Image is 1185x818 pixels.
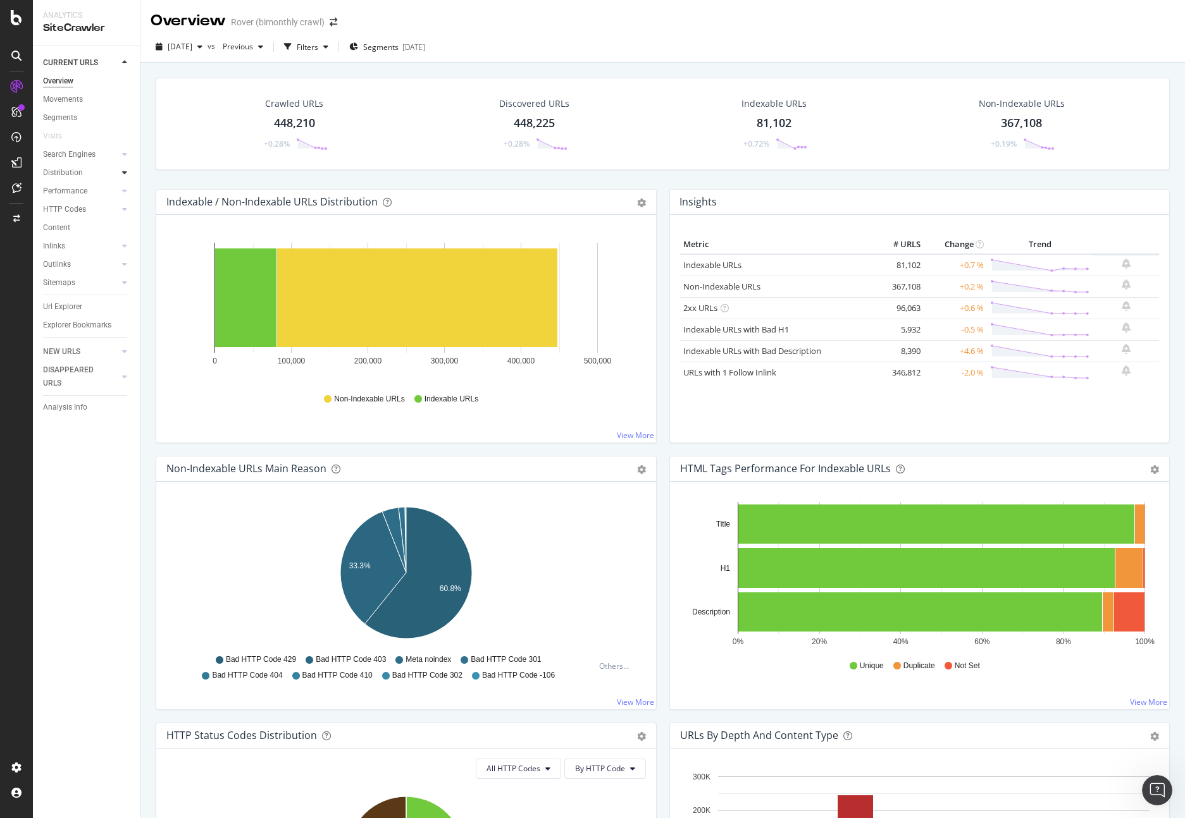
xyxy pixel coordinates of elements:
[43,93,131,106] a: Movements
[617,430,654,441] a: View More
[226,654,296,665] span: Bad HTTP Code 429
[43,300,82,314] div: Url Explorer
[924,297,987,319] td: +0.6 %
[43,75,73,88] div: Overview
[1122,259,1131,269] div: bell-plus
[43,166,83,180] div: Distribution
[692,607,729,616] text: Description
[720,564,730,573] text: H1
[680,462,891,475] div: HTML Tags Performance for Indexable URLs
[987,235,1093,254] th: Trend
[43,345,80,358] div: NEW URLS
[43,148,118,161] a: Search Engines
[599,661,635,671] div: Others...
[43,319,111,332] div: Explorer Bookmarks
[1130,697,1167,707] a: View More
[168,41,192,52] span: 2025 Sep. 24th
[617,697,654,707] a: View More
[683,345,821,357] a: Indexable URLs with Bad Description
[151,37,208,57] button: [DATE]
[873,297,924,319] td: 96,063
[893,637,908,646] text: 40%
[43,185,118,198] a: Performance
[334,394,404,405] span: Non-Indexable URLs
[1150,732,1159,741] div: gear
[955,661,980,671] span: Not Set
[683,259,741,271] a: Indexable URLs
[860,661,884,671] span: Unique
[43,258,71,271] div: Outlinks
[43,111,77,125] div: Segments
[873,235,924,254] th: # URLS
[757,115,791,131] div: 81,102
[683,302,717,314] a: 2xx URLs
[43,10,130,21] div: Analytics
[264,138,290,149] div: +0.28%
[1122,344,1131,354] div: bell-plus
[43,148,96,161] div: Search Engines
[43,401,131,414] a: Analysis Info
[924,340,987,362] td: +4.6 %
[514,115,555,131] div: 448,225
[354,357,382,365] text: 200,000
[1135,637,1155,646] text: 100%
[680,235,874,254] th: Metric
[575,763,625,774] span: By HTTP Code
[924,276,987,297] td: +0.2 %
[43,56,118,70] a: CURRENT URLS
[43,401,87,414] div: Analysis Info
[692,772,710,781] text: 300K
[1122,322,1131,333] div: bell-plus
[1122,301,1131,311] div: bell-plus
[166,729,317,742] div: HTTP Status Codes Distribution
[482,670,555,681] span: Bad HTTP Code -106
[166,235,646,382] svg: A chart.
[924,362,987,383] td: -2.0 %
[43,56,98,70] div: CURRENT URLS
[43,185,87,198] div: Performance
[43,300,131,314] a: Url Explorer
[43,21,130,35] div: SiteCrawler
[208,40,218,51] span: vs
[683,367,776,378] a: URLs with 1 Follow Inlink
[297,42,318,52] div: Filters
[637,732,646,741] div: gear
[499,97,569,110] div: Discovered URLs
[476,759,561,779] button: All HTTP Codes
[231,16,325,28] div: Rover (bimonthly crawl)
[43,166,118,180] a: Distribution
[278,357,306,365] text: 100,000
[43,203,86,216] div: HTTP Codes
[504,138,530,149] div: +0.28%
[302,670,373,681] span: Bad HTTP Code 410
[392,670,462,681] span: Bad HTTP Code 302
[637,198,646,207] div: gear
[471,654,541,665] span: Bad HTTP Code 301
[741,97,807,110] div: Indexable URLs
[166,195,378,208] div: Indexable / Non-Indexable URLs Distribution
[743,138,769,149] div: +0.72%
[680,729,838,742] div: URLs by Depth and Content Type
[873,340,924,362] td: 8,390
[812,637,827,646] text: 20%
[873,254,924,276] td: 81,102
[406,654,451,665] span: Meta noindex
[218,37,268,57] button: Previous
[43,75,131,88] a: Overview
[43,319,131,332] a: Explorer Bookmarks
[166,462,326,475] div: Non-Indexable URLs Main Reason
[43,258,118,271] a: Outlinks
[43,363,107,390] div: DISAPPEARED URLS
[683,281,760,292] a: Non-Indexable URLs
[873,319,924,340] td: 5,932
[683,324,789,335] a: Indexable URLs with Bad H1
[431,357,459,365] text: 300,000
[924,319,987,340] td: -0.5 %
[732,637,743,646] text: 0%
[43,240,65,253] div: Inlinks
[924,254,987,276] td: +0.7 %
[1122,279,1131,290] div: bell-plus
[274,115,315,131] div: 448,210
[1001,115,1042,131] div: 367,108
[679,193,717,211] h4: Insights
